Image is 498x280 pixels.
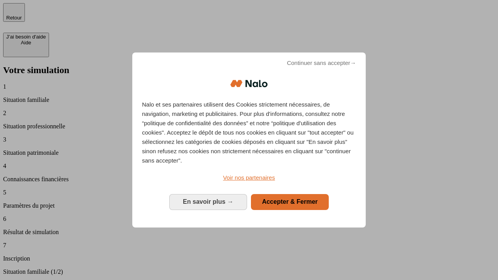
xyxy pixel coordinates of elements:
[262,198,317,205] span: Accepter & Fermer
[223,174,275,181] span: Voir nos partenaires
[169,194,247,210] button: En savoir plus: Configurer vos consentements
[287,58,356,68] span: Continuer sans accepter→
[142,173,356,182] a: Voir nos partenaires
[183,198,233,205] span: En savoir plus →
[132,52,366,227] div: Bienvenue chez Nalo Gestion du consentement
[142,100,356,165] p: Nalo et ses partenaires utilisent des Cookies strictement nécessaires, de navigation, marketing e...
[251,194,329,210] button: Accepter & Fermer: Accepter notre traitement des données et fermer
[230,72,268,95] img: Logo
